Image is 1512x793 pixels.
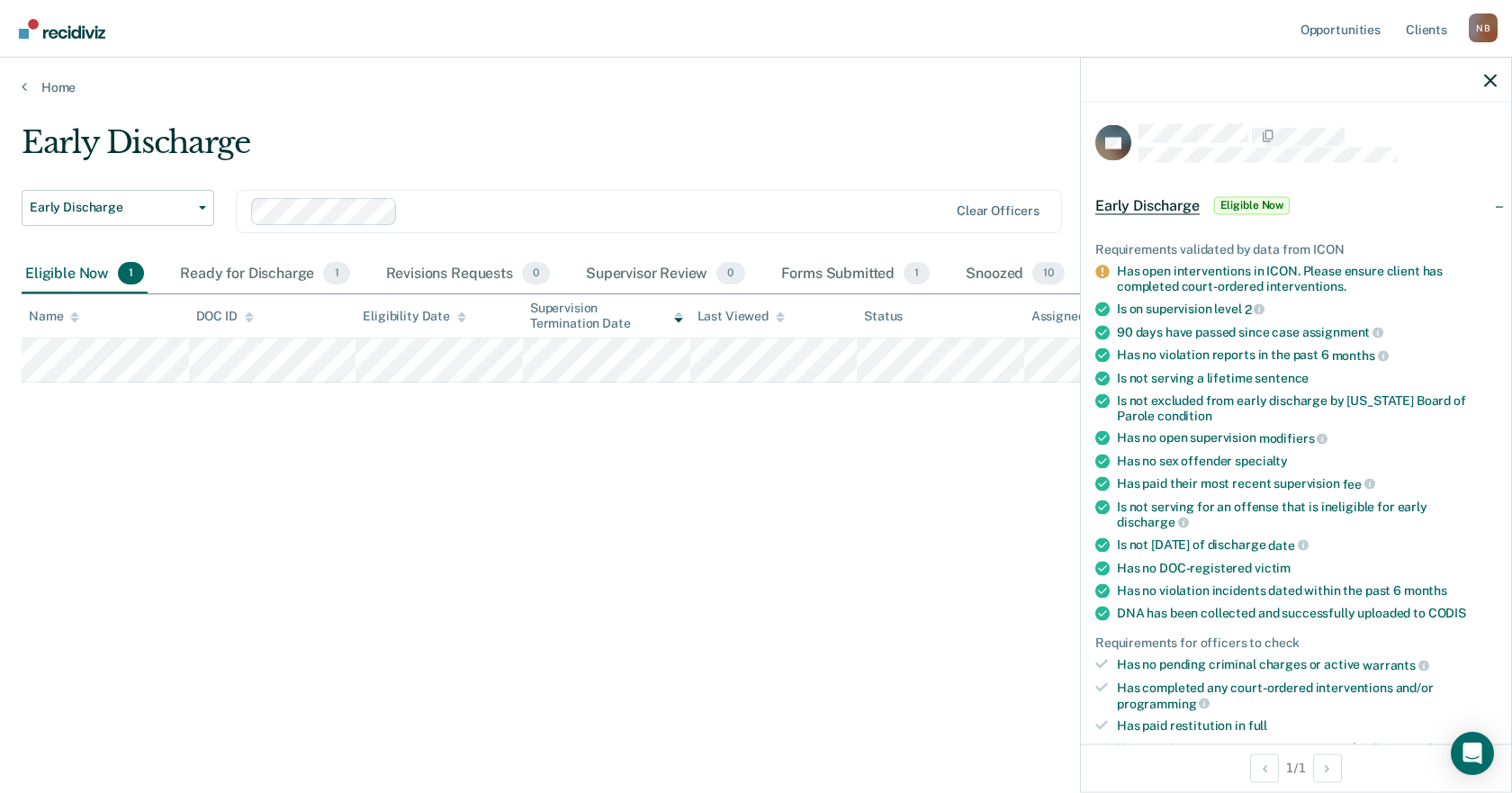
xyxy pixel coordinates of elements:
div: Eligible Now [22,255,148,294]
button: Previous Opportunity [1250,753,1279,782]
div: Is not [DATE] of discharge [1117,536,1497,553]
div: DOC ID [196,309,254,324]
div: Last Viewed [697,309,785,324]
span: 1 [118,262,144,285]
div: N B [1469,14,1498,42]
div: Has no DOC-registered [1117,560,1497,575]
div: Open Intercom Messenger [1451,732,1494,775]
div: Eligibility Date [363,309,466,324]
button: Next Opportunity [1313,753,1342,782]
div: Name [29,309,79,324]
div: Assigned to [1031,309,1116,324]
div: Is not excluded from early discharge by [US_STATE] Board of Parole [1117,392,1497,423]
div: Supervisor Review [582,255,749,294]
span: Early Discharge [1095,196,1200,214]
span: 1 [904,262,930,285]
span: CODIS [1428,605,1466,619]
span: Early Discharge [30,200,192,215]
div: 1 / 1 [1081,743,1511,791]
span: 2 [1245,302,1265,316]
span: assignment [1302,325,1383,339]
div: Supervision Termination Date [530,301,683,331]
span: victim [1255,560,1291,574]
div: Has no violation incidents dated within the past 6 [1117,582,1497,598]
div: 90 days have passed since case [1117,324,1497,340]
span: programming [1117,696,1210,710]
div: Has no violation reports in the past 6 [1117,347,1497,364]
div: Revisions Requests [382,255,553,294]
div: Clear officers [957,203,1039,219]
span: months [1332,347,1389,362]
span: 1 [323,262,349,285]
span: sentence [1255,370,1309,384]
div: Has consistent payments or a payment plan for court fees (for parole [1117,741,1497,771]
div: Has paid their most recent supervision [1117,475,1497,491]
button: Profile dropdown button [1469,14,1498,42]
div: DNA has been collected and successfully uploaded to [1117,605,1497,620]
div: Forms Submitted [778,255,934,294]
span: modifiers [1259,431,1328,446]
div: Has paid restitution in [1117,718,1497,734]
span: warrants [1363,658,1429,672]
div: Has open interventions in ICON. Please ensure client has completed court-ordered interventions. [1117,264,1497,294]
div: Has no sex offender [1117,453,1497,468]
span: specialty [1235,453,1288,467]
div: Has completed any court-ordered interventions and/or [1117,680,1497,710]
a: Home [22,79,1490,95]
span: date [1268,537,1308,552]
span: 10 [1032,262,1065,285]
span: fee [1343,476,1375,491]
div: Has no open supervision [1117,430,1497,446]
div: Requirements for officers to check [1095,635,1497,650]
div: Ready for Discharge [176,255,353,294]
div: Is not serving for an offense that is ineligible for early [1117,499,1497,529]
div: Early Discharge [22,124,1156,176]
span: discharge [1117,515,1189,529]
div: Is on supervision level [1117,301,1497,317]
div: Early DischargeEligible Now [1081,176,1511,234]
div: Status [864,309,903,324]
span: full [1248,718,1267,733]
span: 0 [716,262,744,285]
span: Eligible Now [1214,196,1291,214]
div: Is not serving a lifetime [1117,370,1497,385]
div: Requirements validated by data from ICON [1095,241,1497,257]
span: months [1404,582,1447,597]
div: Snoozed [962,255,1068,294]
img: Recidiviz [19,19,105,39]
div: Has no pending criminal charges or active [1117,657,1497,673]
span: condition [1157,408,1212,422]
span: 0 [522,262,550,285]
